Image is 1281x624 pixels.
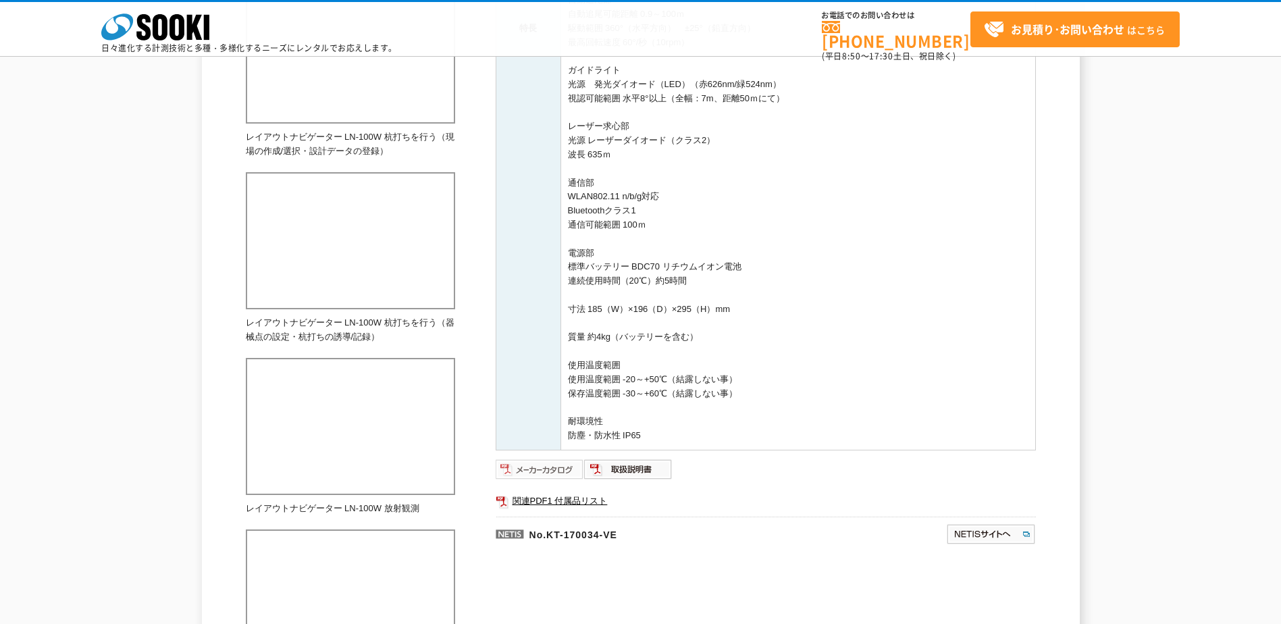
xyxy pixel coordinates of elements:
a: [PHONE_NUMBER] [822,21,970,49]
span: 17:30 [869,50,893,62]
span: 8:50 [842,50,861,62]
p: レイアウトナビゲーター LN-100W 杭打ちを行う（現場の作成/選択・設計データの登録） [246,130,455,159]
a: 取扱説明書 [584,467,673,477]
a: 関連PDF1 付属品リスト [496,492,1036,510]
img: 取扱説明書 [584,459,673,480]
a: メーカーカタログ [496,467,584,477]
p: 日々進化する計測技術と多種・多様化するニーズにレンタルでお応えします。 [101,44,397,52]
strong: お見積り･お問い合わせ [1011,21,1124,37]
a: お見積り･お問い合わせはこちら [970,11,1180,47]
p: レイアウトナビゲーター LN-100W 放射観測 [246,502,455,516]
span: お電話でのお問い合わせは [822,11,970,20]
p: No.KT-170034-VE [496,517,816,549]
img: NETISサイトへ [946,523,1036,545]
span: (平日 ～ 土日、祝日除く) [822,50,956,62]
p: レイアウトナビゲーター LN-100W 杭打ちを行う（器械点の設定・杭打ちの誘導/記録） [246,316,455,344]
img: メーカーカタログ [496,459,584,480]
span: はこちら [984,20,1165,40]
